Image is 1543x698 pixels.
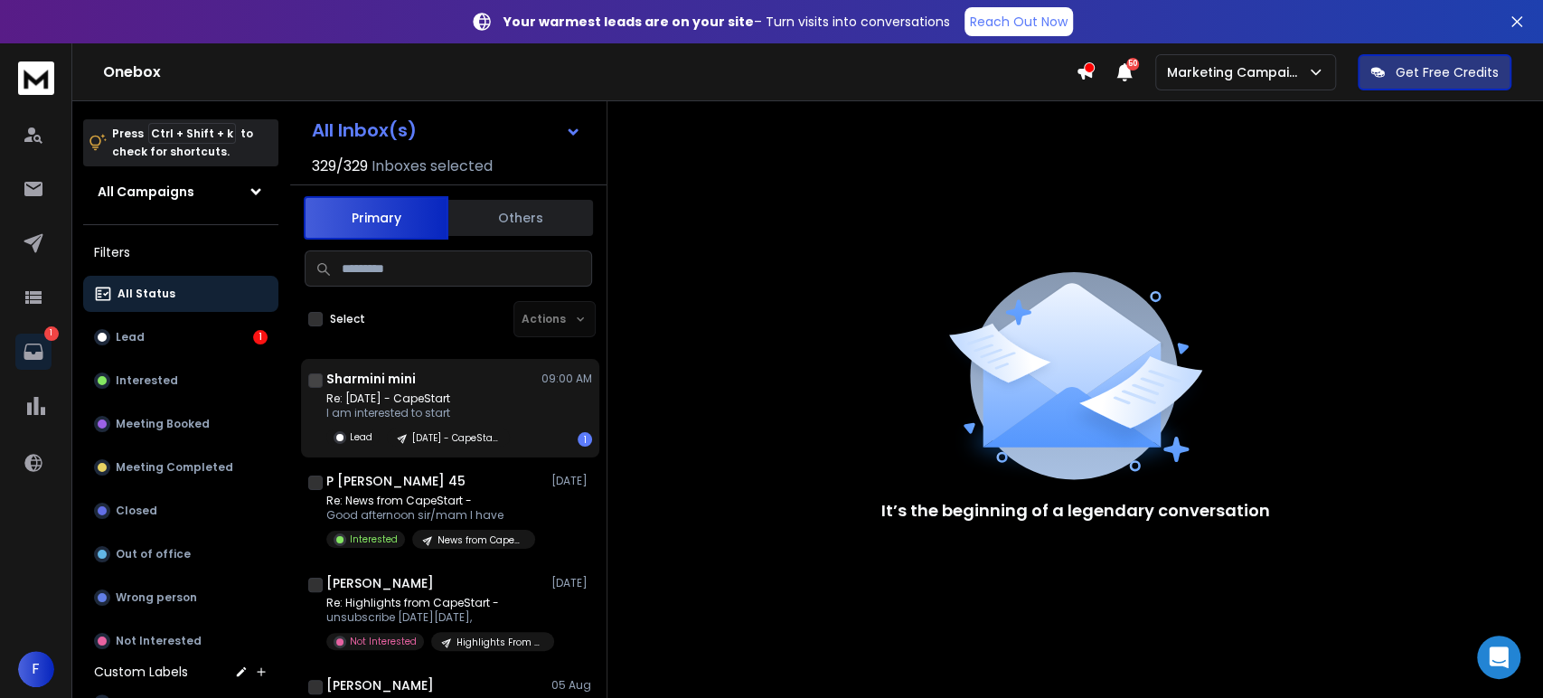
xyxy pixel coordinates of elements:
[18,61,54,95] img: logo
[116,590,197,605] p: Wrong person
[437,533,524,547] p: News from CapeStart - [DATE]
[350,430,372,444] p: Lead
[448,198,593,238] button: Others
[1396,63,1499,81] p: Get Free Credits
[83,174,278,210] button: All Campaigns
[326,508,535,523] p: Good afternoon sir/mam I have
[503,13,950,31] p: – Turn visits into conversations
[964,7,1073,36] a: Reach Out Now
[83,240,278,265] h3: Filters
[1477,636,1520,679] div: Open Intercom Messenger
[578,432,592,447] div: 1
[116,547,191,561] p: Out of office
[83,449,278,486] button: Meeting Completed
[551,576,592,590] p: [DATE]
[326,391,510,406] p: Re: [DATE] - CapeStart
[18,651,54,687] button: F
[116,417,210,431] p: Meeting Booked
[98,183,194,201] h1: All Campaigns
[503,13,754,31] strong: Your warmest leads are on your site
[326,472,466,490] h1: P [PERSON_NAME] 45
[312,121,417,139] h1: All Inbox(s)
[118,287,175,301] p: All Status
[83,319,278,355] button: Lead1
[83,363,278,399] button: Interested
[44,326,59,341] p: 1
[970,13,1068,31] p: Reach Out Now
[253,330,268,344] div: 1
[112,125,253,161] p: Press to check for shortcuts.
[148,123,236,144] span: Ctrl + Shift + k
[326,370,416,388] h1: Sharmini mini
[330,312,365,326] label: Select
[1167,63,1307,81] p: Marketing Campaign
[297,112,596,148] button: All Inbox(s)
[312,156,368,177] span: 329 / 329
[83,580,278,616] button: Wrong person
[372,156,493,177] h3: Inboxes selected
[83,493,278,529] button: Closed
[304,196,448,240] button: Primary
[326,676,434,694] h1: [PERSON_NAME]
[83,276,278,312] button: All Status
[116,373,178,388] p: Interested
[1358,54,1511,90] button: Get Free Credits
[83,536,278,572] button: Out of office
[116,634,202,648] p: Not Interested
[350,635,417,648] p: Not Interested
[541,372,592,386] p: 09:00 AM
[551,678,592,693] p: 05 Aug
[83,623,278,659] button: Not Interested
[326,610,543,625] p: unsubscribe [DATE][DATE],
[116,504,157,518] p: Closed
[456,636,543,649] p: Highlights From CapeStart - [DATE]
[116,460,233,475] p: Meeting Completed
[15,334,52,370] a: 1
[103,61,1076,83] h1: Onebox
[881,498,1270,523] p: It’s the beginning of a legendary conversation
[94,663,188,681] h3: Custom Labels
[83,406,278,442] button: Meeting Booked
[116,330,145,344] p: Lead
[326,494,535,508] p: Re: News from CapeStart -
[350,533,398,546] p: Interested
[1126,58,1139,71] span: 50
[412,431,499,445] p: [DATE] - CapeStart News
[326,596,543,610] p: Re: Highlights from CapeStart -
[326,574,434,592] h1: [PERSON_NAME]
[551,474,592,488] p: [DATE]
[326,406,510,420] p: I am interested to start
